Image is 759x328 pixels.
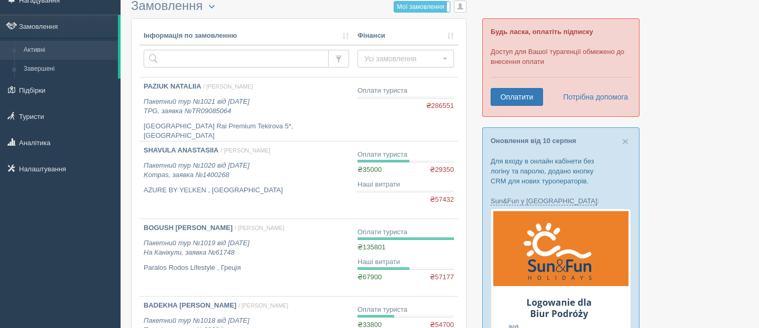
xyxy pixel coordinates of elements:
a: Оновлення від 10 серпня [491,137,576,145]
button: Close [622,136,628,147]
b: PAZIUK NATALIIA [144,82,201,90]
input: Пошук за номером замовлення, ПІБ або паспортом туриста [144,50,329,68]
p: : [491,196,631,206]
a: Завершені [19,60,118,79]
span: / [PERSON_NAME] [221,147,270,154]
b: SHAVULA ANASTASIIA [144,146,219,154]
div: Доступ для Вашої турагенції обмежено до внесення оплати [482,18,639,117]
b: Будь ласка, оплатіть підписку [491,28,593,36]
p: AZURE BY YELKEN , [GEOGRAPHIC_DATA] [144,185,349,195]
span: ₴286551 [426,101,454,111]
a: Sun&Fun у [GEOGRAPHIC_DATA] [491,197,597,205]
b: BOGUSH [PERSON_NAME] [144,224,233,232]
div: Оплати туриста [357,150,454,160]
span: / [PERSON_NAME] [238,302,288,309]
span: ₴29350 [430,165,454,175]
span: / [PERSON_NAME] [203,83,253,90]
span: ₴135801 [357,243,385,251]
span: / [PERSON_NAME] [234,225,284,231]
button: Усі замовлення [357,50,454,68]
p: Paralos Rodos Lifestyle , Греція [144,263,349,273]
div: Наші витрати [357,257,454,267]
a: Активні [19,41,118,60]
div: Оплати туриста [357,305,454,315]
span: Усі замовлення [364,53,440,64]
i: Пакетний тур №1019 від [DATE] На Канікули, заявка №61748 [144,239,250,257]
p: [GEOGRAPHIC_DATA] Rai Premium Tekirova 5*, [GEOGRAPHIC_DATA] [144,122,349,141]
a: SHAVULA ANASTASIIA / [PERSON_NAME] Пакетний тур №1020 від [DATE]Kompas, заявка №1400268 AZURE BY ... [139,141,353,218]
b: BADEKHA [PERSON_NAME] [144,301,236,309]
span: ₴57177 [430,272,454,282]
div: Оплати туриста [357,227,454,237]
a: Фінанси [357,31,454,41]
a: Оплатити [491,88,543,106]
a: BOGUSH [PERSON_NAME] / [PERSON_NAME] Пакетний тур №1019 від [DATE]На Канікули, заявка №61748 Para... [139,219,353,296]
span: × [622,135,628,147]
a: Потрібна допомога [556,88,628,106]
span: ₴57432 [430,195,454,205]
a: PAZIUK NATALIIA / [PERSON_NAME] Пакетний тур №1021 від [DATE]TPG, заявка №TR09085064 [GEOGRAPHIC_... [139,78,353,141]
p: Для входу в онлайн кабінети без логіну та паролю, додано кнопку CRM для нових туроператорів. [491,156,631,186]
a: Інформація по замовленню [144,31,349,41]
span: ₴67900 [357,273,382,281]
div: Наші витрати [357,180,454,190]
label: Мої замовлення [394,2,450,12]
i: Пакетний тур №1020 від [DATE] Kompas, заявка №1400268 [144,161,250,179]
span: ₴35000 [357,166,382,173]
i: Пакетний тур №1021 від [DATE] TPG, заявка №TR09085064 [144,97,250,115]
div: Оплати туриста [357,86,454,96]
